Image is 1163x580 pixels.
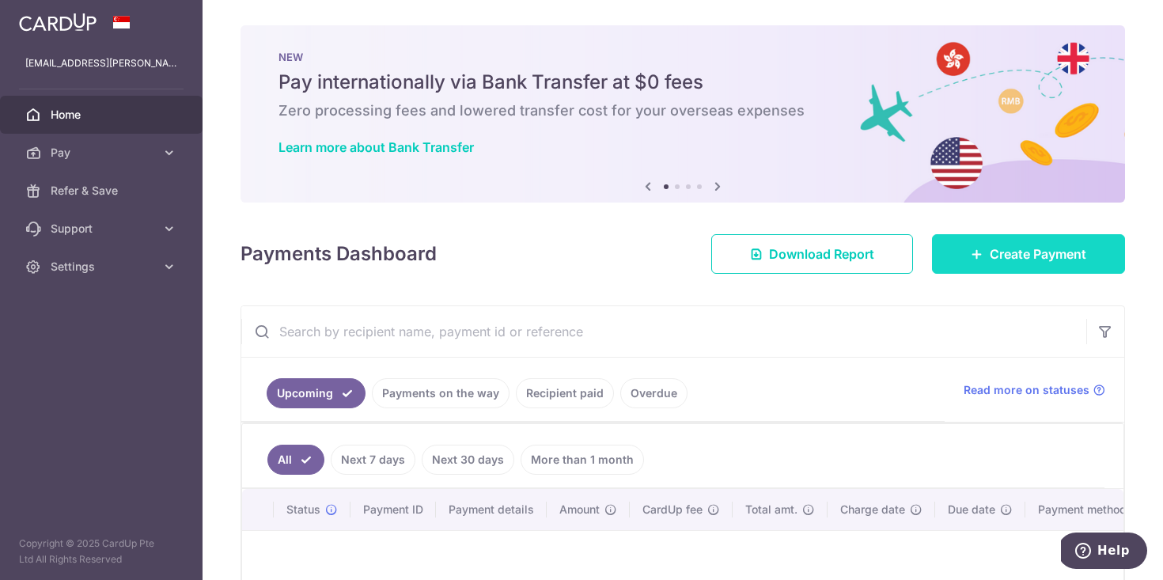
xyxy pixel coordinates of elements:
span: Download Report [769,245,874,263]
a: Read more on statuses [964,382,1105,398]
span: Due date [948,502,995,517]
span: CardUp fee [642,502,703,517]
span: Home [51,107,155,123]
a: More than 1 month [521,445,644,475]
h6: Zero processing fees and lowered transfer cost for your overseas expenses [278,101,1087,120]
a: Upcoming [267,378,366,408]
span: Status [286,502,320,517]
span: Charge date [840,502,905,517]
a: Learn more about Bank Transfer [278,139,474,155]
p: NEW [278,51,1087,63]
a: Overdue [620,378,688,408]
span: Amount [559,502,600,517]
p: [EMAIL_ADDRESS][PERSON_NAME][DOMAIN_NAME] [25,55,177,71]
span: Settings [51,259,155,275]
span: Create Payment [990,245,1086,263]
a: Recipient paid [516,378,614,408]
span: Refer & Save [51,183,155,199]
span: Pay [51,145,155,161]
a: Payments on the way [372,378,510,408]
th: Payment ID [350,489,436,530]
th: Payment details [436,489,547,530]
h5: Pay internationally via Bank Transfer at $0 fees [278,70,1087,95]
span: Read more on statuses [964,382,1089,398]
h4: Payments Dashboard [241,240,437,268]
iframe: Opens a widget where you can find more information [1061,533,1147,572]
a: Create Payment [932,234,1125,274]
span: Support [51,221,155,237]
a: Next 30 days [422,445,514,475]
span: Total amt. [745,502,797,517]
a: Next 7 days [331,445,415,475]
a: Download Report [711,234,913,274]
a: All [267,445,324,475]
input: Search by recipient name, payment id or reference [241,306,1086,357]
img: CardUp [19,13,97,32]
th: Payment method [1025,489,1146,530]
img: Bank transfer banner [241,25,1125,203]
